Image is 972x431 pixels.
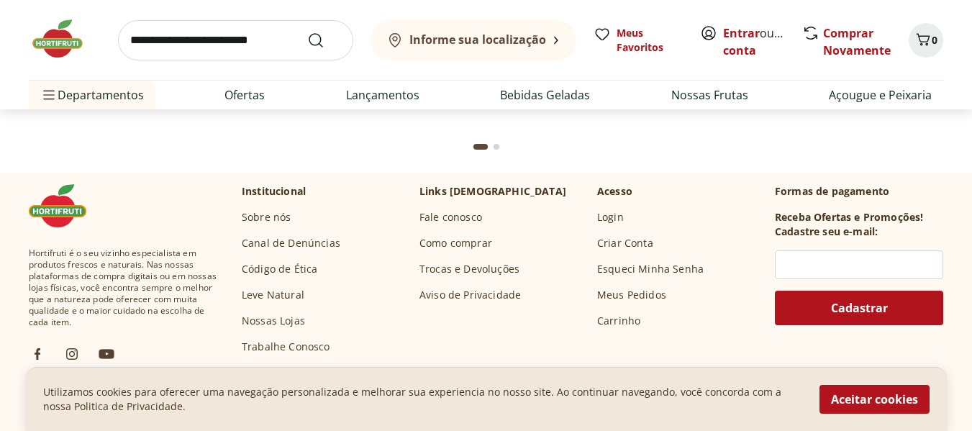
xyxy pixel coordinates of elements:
[118,20,353,60] input: search
[597,288,666,302] a: Meus Pedidos
[40,78,58,112] button: Menu
[723,24,787,59] span: ou
[242,314,305,328] a: Nossas Lojas
[371,20,576,60] button: Informe sua localização
[597,184,632,199] p: Acesso
[242,236,340,250] a: Canal de Denúncias
[419,236,492,250] a: Como comprar
[500,86,590,104] a: Bebidas Geladas
[909,23,943,58] button: Carrinho
[242,210,291,224] a: Sobre nós
[594,26,683,55] a: Meus Favoritos
[775,291,943,325] button: Cadastrar
[419,262,519,276] a: Trocas e Devoluções
[242,366,361,380] a: Governança Corporativa
[597,210,624,224] a: Login
[419,210,482,224] a: Fale conosco
[617,26,683,55] span: Meus Favoritos
[823,25,891,58] a: Comprar Novamente
[597,314,640,328] a: Carrinho
[831,302,888,314] span: Cadastrar
[597,236,653,250] a: Criar Conta
[775,210,923,224] h3: Receba Ofertas e Promoções!
[932,33,937,47] span: 0
[40,78,144,112] span: Departamentos
[597,262,704,276] a: Esqueci Minha Senha
[346,86,419,104] a: Lançamentos
[242,184,306,199] p: Institucional
[29,248,219,328] span: Hortifruti é o seu vizinho especialista em produtos frescos e naturais. Nas nossas plataformas de...
[723,25,802,58] a: Criar conta
[29,345,46,363] img: fb
[671,86,748,104] a: Nossas Frutas
[307,32,342,49] button: Submit Search
[43,385,802,414] p: Utilizamos cookies para oferecer uma navegação personalizada e melhorar sua experiencia no nosso ...
[471,130,491,164] button: Current page from fs-carousel
[819,385,930,414] button: Aceitar cookies
[98,345,115,363] img: ytb
[491,130,502,164] button: Go to page 2 from fs-carousel
[723,25,760,41] a: Entrar
[29,17,101,60] img: Hortifruti
[63,345,81,363] img: ig
[775,224,878,239] h3: Cadastre seu e-mail:
[242,288,304,302] a: Leve Natural
[775,184,943,199] p: Formas de pagamento
[409,32,546,47] b: Informe sua localização
[29,184,101,227] img: Hortifruti
[419,288,521,302] a: Aviso de Privacidade
[242,262,317,276] a: Código de Ética
[224,86,265,104] a: Ofertas
[242,340,330,354] a: Trabalhe Conosco
[829,86,932,104] a: Açougue e Peixaria
[419,184,566,199] p: Links [DEMOGRAPHIC_DATA]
